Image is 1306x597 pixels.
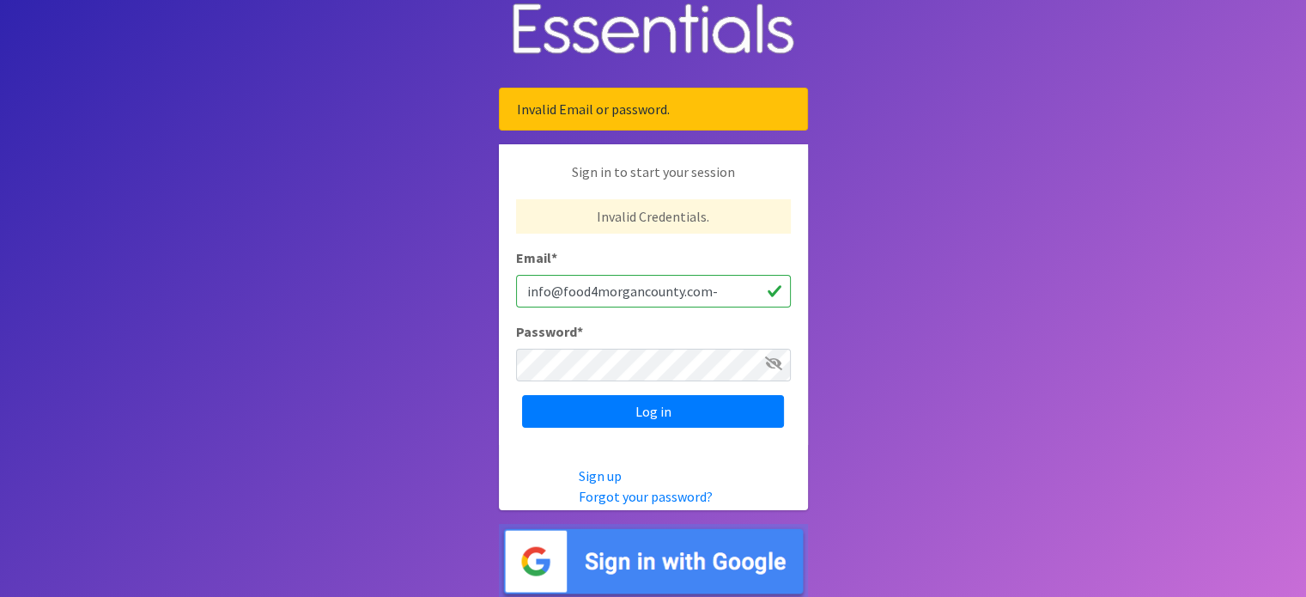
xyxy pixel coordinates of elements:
a: Sign up [579,467,622,484]
p: Sign in to start your session [516,161,791,199]
input: Log in [522,395,784,428]
label: Password [516,321,583,342]
p: Invalid Credentials. [516,199,791,234]
label: Email [516,247,557,268]
abbr: required [577,323,583,340]
a: Forgot your password? [579,488,713,505]
div: Invalid Email or password. [499,88,808,131]
abbr: required [551,249,557,266]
